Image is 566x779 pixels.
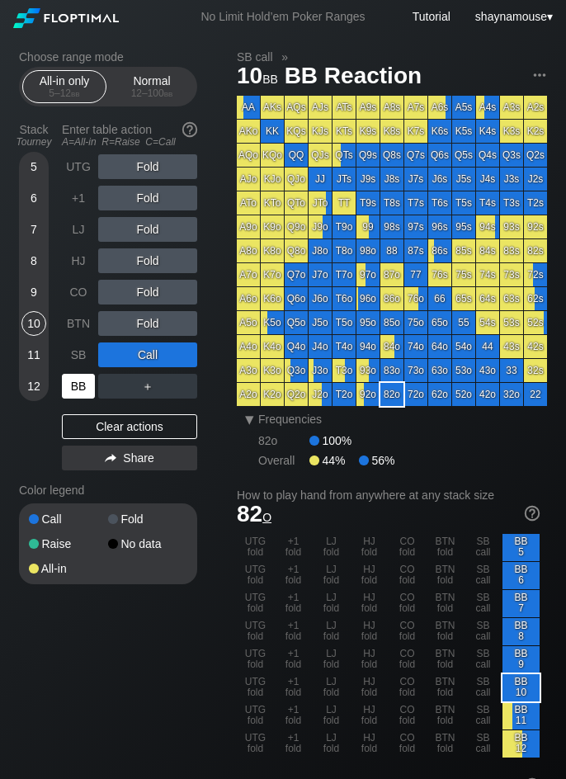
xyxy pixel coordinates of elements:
[351,618,388,645] div: HJ fold
[500,287,523,310] div: 63s
[452,96,475,119] div: A5s
[261,359,284,382] div: K3o
[404,191,427,215] div: T7s
[237,287,260,310] div: A6o
[380,168,403,191] div: J8s
[351,562,388,589] div: HJ fold
[524,383,547,406] div: 22
[465,702,502,729] div: SB call
[98,280,197,305] div: Fold
[380,215,403,238] div: 98s
[404,287,427,310] div: 76o
[333,383,356,406] div: T2o
[29,538,108,550] div: Raise
[524,144,547,167] div: Q2s
[237,534,274,561] div: UTG fold
[351,646,388,673] div: HJ fold
[333,168,356,191] div: JTs
[380,96,403,119] div: A8s
[285,383,308,406] div: Q2o
[452,144,475,167] div: Q5s
[176,10,389,27] div: No Limit Hold’em Poker Ranges
[237,489,540,502] h2: How to play hand from anywhere at any stack size
[21,280,46,305] div: 9
[333,239,356,262] div: T8o
[500,168,523,191] div: J3s
[275,646,312,673] div: +1 fold
[237,263,260,286] div: A7o
[62,186,95,210] div: +1
[62,374,95,399] div: BB
[237,311,260,334] div: A5o
[313,562,350,589] div: LJ fold
[356,287,380,310] div: 96o
[275,730,312,758] div: +1 fold
[12,116,55,154] div: Stack
[356,120,380,143] div: K9s
[29,563,108,574] div: All-in
[465,674,502,701] div: SB call
[476,168,499,191] div: J4s
[261,383,284,406] div: K2o
[309,311,332,334] div: J5o
[389,534,426,561] div: CO fold
[309,215,332,238] div: J9o
[524,335,547,358] div: 42s
[356,263,380,286] div: 97o
[500,191,523,215] div: T3s
[237,590,274,617] div: UTG fold
[476,120,499,143] div: K4s
[427,562,464,589] div: BTN fold
[98,248,197,273] div: Fold
[524,215,547,238] div: 92s
[275,618,312,645] div: +1 fold
[523,504,541,522] img: help.32db89a4.svg
[98,311,197,336] div: Fold
[524,239,547,262] div: 82s
[351,534,388,561] div: HJ fold
[237,191,260,215] div: ATo
[234,64,281,91] span: 10
[21,374,46,399] div: 12
[476,239,499,262] div: 84s
[524,168,547,191] div: J2s
[108,513,187,525] div: Fold
[30,87,99,99] div: 5 – 12
[476,215,499,238] div: 94s
[62,446,197,470] div: Share
[500,359,523,382] div: 33
[389,590,426,617] div: CO fold
[309,96,332,119] div: AJs
[62,116,197,154] div: Enter table action
[471,7,555,26] div: ▾
[524,287,547,310] div: 62s
[313,590,350,617] div: LJ fold
[500,311,523,334] div: 53s
[428,215,451,238] div: 96s
[333,96,356,119] div: ATs
[356,96,380,119] div: A9s
[413,10,450,23] a: Tutorial
[356,168,380,191] div: J9s
[524,96,547,119] div: A2s
[500,215,523,238] div: 93s
[21,311,46,336] div: 10
[261,335,284,358] div: K4o
[261,96,284,119] div: AKs
[476,144,499,167] div: Q4s
[380,359,403,382] div: 83o
[502,562,540,589] div: BB 6
[237,215,260,238] div: A9o
[404,383,427,406] div: 72o
[428,335,451,358] div: 64o
[62,311,95,336] div: BTN
[261,168,284,191] div: KJo
[258,454,309,467] div: Overall
[237,144,260,167] div: AQo
[356,239,380,262] div: 98o
[333,215,356,238] div: T9o
[62,136,197,148] div: A=All-in R=Raise C=Call
[237,383,260,406] div: A2o
[502,646,540,673] div: BB 9
[261,239,284,262] div: K8o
